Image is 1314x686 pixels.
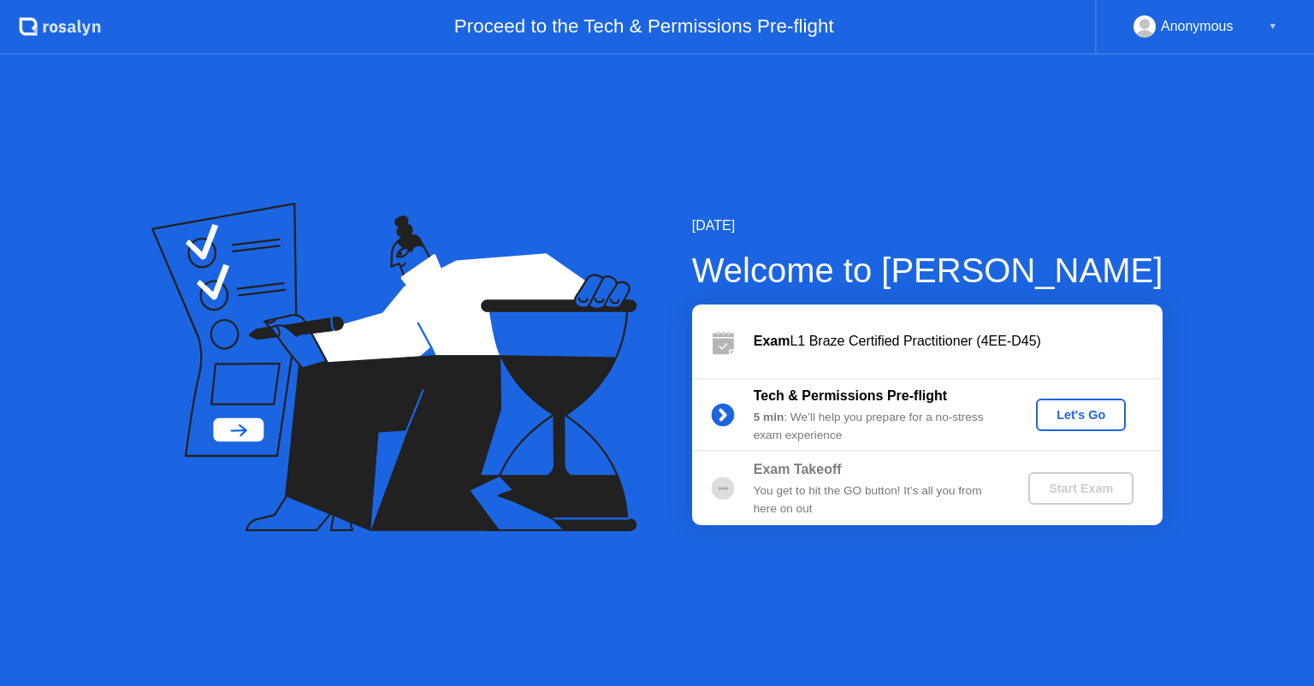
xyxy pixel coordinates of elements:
b: Exam Takeoff [754,462,842,476]
button: Start Exam [1028,472,1133,505]
div: Let's Go [1043,408,1119,422]
div: [DATE] [692,216,1163,236]
div: ▼ [1269,15,1277,38]
b: Exam [754,334,790,348]
div: Welcome to [PERSON_NAME] [692,245,1163,296]
div: You get to hit the GO button! It’s all you from here on out [754,482,1000,517]
div: Start Exam [1035,482,1127,495]
div: L1 Braze Certified Practitioner (4EE-D45) [754,331,1163,352]
button: Let's Go [1036,399,1126,431]
div: Anonymous [1161,15,1234,38]
b: Tech & Permissions Pre-flight [754,388,947,403]
b: 5 min [754,411,784,423]
div: : We’ll help you prepare for a no-stress exam experience [754,409,1000,444]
